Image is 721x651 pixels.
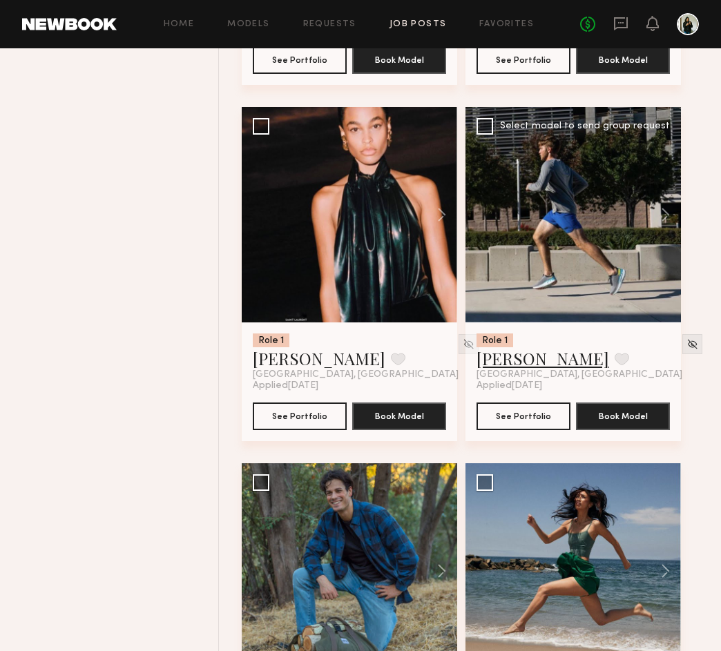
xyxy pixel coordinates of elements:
img: Unhide Model [686,338,698,350]
a: [PERSON_NAME] [253,347,385,369]
a: Job Posts [390,20,447,29]
div: Applied [DATE] [477,380,670,391]
button: See Portfolio [477,46,570,74]
a: Book Model [352,409,446,421]
button: Book Model [576,402,670,430]
div: Applied [DATE] [253,380,446,391]
button: See Portfolio [477,402,570,430]
button: See Portfolio [253,402,347,430]
a: Models [227,20,269,29]
button: Book Model [576,46,670,74]
img: Unhide Model [463,338,474,350]
a: Home [164,20,195,29]
span: [GEOGRAPHIC_DATA], [GEOGRAPHIC_DATA] [477,369,682,380]
div: Select model to send group request [500,122,670,131]
a: Book Model [576,409,670,421]
span: [GEOGRAPHIC_DATA], [GEOGRAPHIC_DATA] [253,369,459,380]
button: Book Model [352,402,446,430]
a: Requests [303,20,356,29]
a: Book Model [352,53,446,65]
a: Favorites [479,20,534,29]
div: Role 1 [477,333,513,347]
a: Book Model [576,53,670,65]
button: See Portfolio [253,46,347,74]
a: [PERSON_NAME] [477,347,609,369]
button: Book Model [352,46,446,74]
div: Role 1 [253,333,289,347]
